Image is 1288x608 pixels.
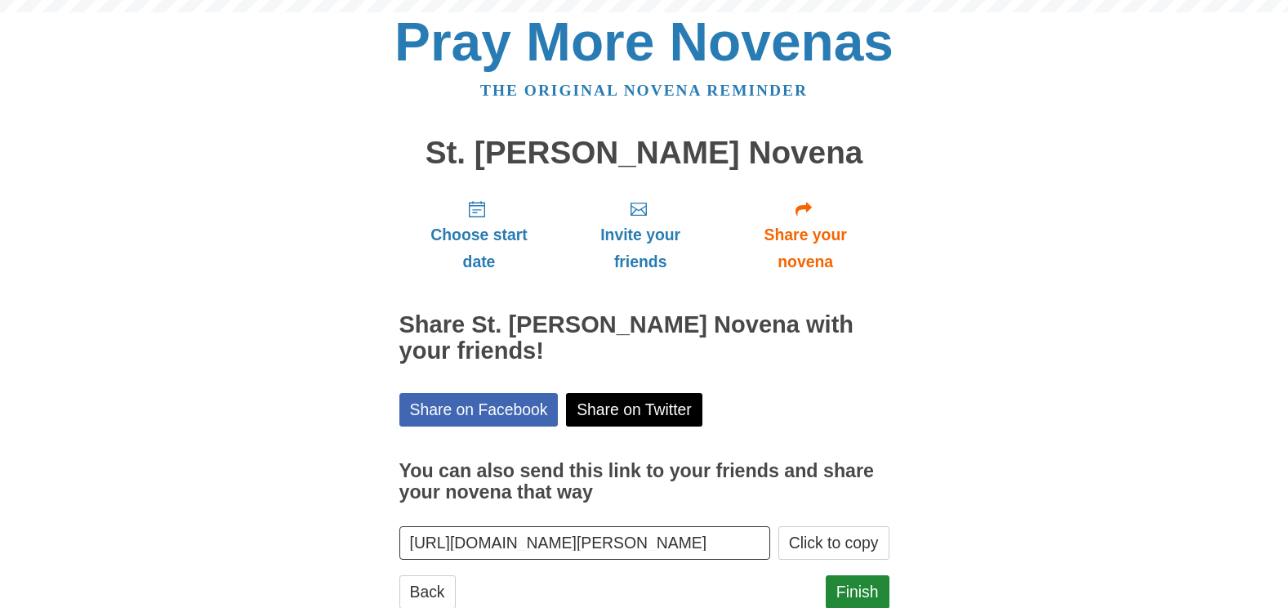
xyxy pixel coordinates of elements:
[722,186,889,284] a: Share your novena
[399,136,889,171] h1: St. [PERSON_NAME] Novena
[559,186,721,284] a: Invite your friends
[575,221,705,275] span: Invite your friends
[399,461,889,503] h3: You can also send this link to your friends and share your novena that way
[778,526,889,560] button: Click to copy
[399,186,559,284] a: Choose start date
[738,221,873,275] span: Share your novena
[394,11,894,72] a: Pray More Novenas
[399,312,889,364] h2: Share St. [PERSON_NAME] Novena with your friends!
[399,393,559,427] a: Share on Facebook
[480,82,808,99] a: The original novena reminder
[566,393,702,427] a: Share on Twitter
[416,221,543,275] span: Choose start date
